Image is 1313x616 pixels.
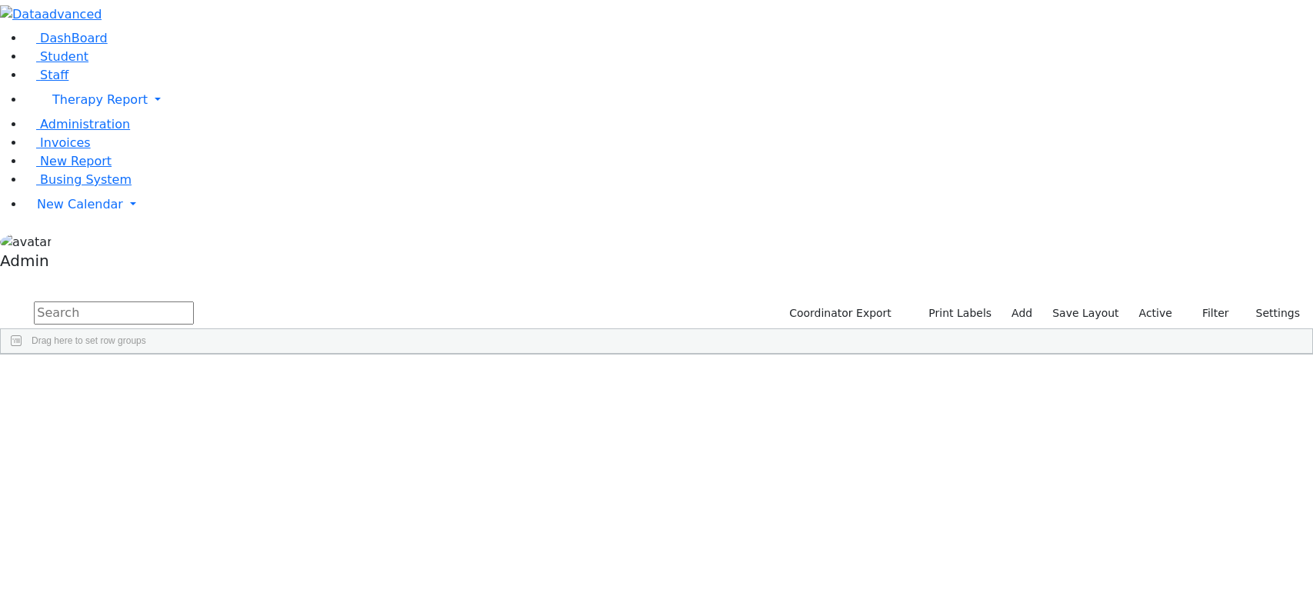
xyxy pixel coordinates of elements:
[1236,301,1307,325] button: Settings
[40,117,130,132] span: Administration
[1045,301,1125,325] button: Save Layout
[52,92,148,107] span: Therapy Report
[40,172,132,187] span: Busing System
[1182,301,1236,325] button: Filter
[25,31,108,45] a: DashBoard
[25,85,1313,115] a: Therapy Report
[25,117,130,132] a: Administration
[25,49,88,64] a: Student
[40,154,112,168] span: New Report
[25,189,1313,220] a: New Calendar
[40,31,108,45] span: DashBoard
[1132,301,1179,325] label: Active
[1005,301,1039,325] a: Add
[25,135,91,150] a: Invoices
[40,135,91,150] span: Invoices
[37,197,123,211] span: New Calendar
[911,301,998,325] button: Print Labels
[25,154,112,168] a: New Report
[779,301,898,325] button: Coordinator Export
[25,68,68,82] a: Staff
[40,49,88,64] span: Student
[40,68,68,82] span: Staff
[32,335,146,346] span: Drag here to set row groups
[34,301,194,325] input: Search
[25,172,132,187] a: Busing System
